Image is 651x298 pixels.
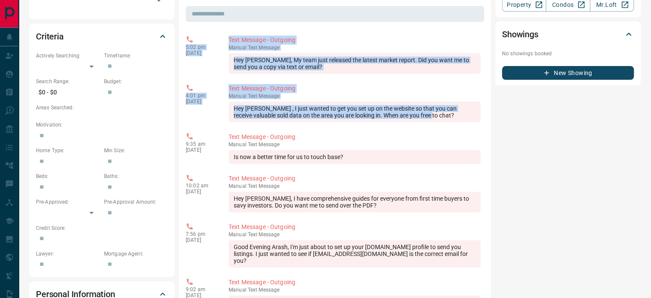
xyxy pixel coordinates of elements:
p: No showings booked [502,50,634,57]
p: Lawyer: [36,250,100,258]
p: Beds: [36,172,100,180]
p: [DATE] [186,99,216,105]
p: Text Message [229,93,481,99]
p: Text Message - Outgoing [229,223,481,232]
p: [DATE] [186,189,216,195]
span: manual [229,183,247,189]
span: manual [229,232,247,238]
p: 9:02 am [186,286,216,292]
p: Text Message [229,45,481,51]
p: Min Size: [104,147,168,154]
button: New Showing [502,66,634,80]
p: Text Message [229,141,481,147]
p: [DATE] [186,147,216,153]
p: Baths: [104,172,168,180]
span: manual [229,141,247,147]
div: Hey [PERSON_NAME], I have comprehensive guides for everyone from first time buyers to savy invest... [229,192,481,212]
p: Text Message [229,232,481,238]
p: Home Type: [36,147,100,154]
p: 7:56 pm [186,231,216,237]
p: Search Range: [36,78,100,85]
p: [DATE] [186,237,216,243]
div: Hey [PERSON_NAME] , I just wanted to get you set up on the website so that you can receive valuab... [229,102,481,122]
p: $0 - $0 [36,85,100,99]
p: Text Message - Outgoing [229,278,481,287]
span: manual [229,45,247,51]
div: Is now a better time for us to touch base? [229,150,481,164]
p: Areas Searched: [36,104,168,111]
p: Text Message [229,183,481,189]
p: Pre-Approval Amount: [104,198,168,206]
h2: Criteria [36,30,64,43]
div: Good Evening Arash, I'm just about to set up your [DOMAIN_NAME] profile to send you listings. I j... [229,240,481,268]
p: Text Message - Outgoing [229,174,481,183]
p: Mortgage Agent: [104,250,168,258]
p: Text Message - Outgoing [229,132,481,141]
p: Motivation: [36,121,168,129]
p: Timeframe: [104,52,168,60]
div: Showings [502,24,634,45]
p: 5:02 pm [186,44,216,50]
p: Text Message - Outgoing [229,84,481,93]
p: Text Message [229,287,481,293]
div: Criteria [36,26,168,47]
span: manual [229,287,247,293]
p: Actively Searching: [36,52,100,60]
p: 4:01 pm [186,93,216,99]
p: Text Message - Outgoing [229,36,481,45]
p: [DATE] [186,50,216,56]
p: 9:35 am [186,141,216,147]
p: 10:02 am [186,183,216,189]
span: manual [229,93,247,99]
h2: Showings [502,27,538,41]
p: Credit Score: [36,224,168,232]
p: Budget: [104,78,168,85]
p: Pre-Approved: [36,198,100,206]
div: Hey [PERSON_NAME], My team just released the latest market report. Did you want me to send you a ... [229,53,481,74]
